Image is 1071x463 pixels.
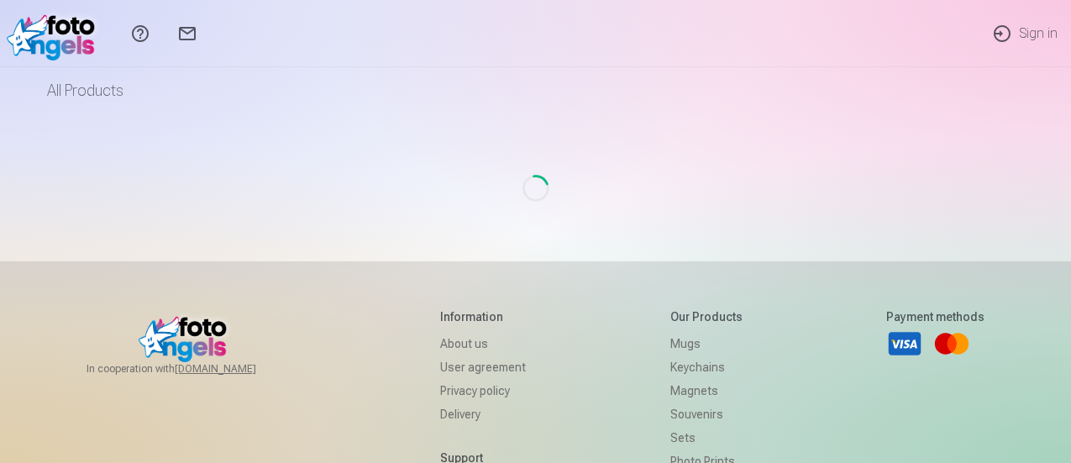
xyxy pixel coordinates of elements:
a: Souvenirs [670,402,743,426]
a: Mastercard [933,325,970,362]
a: Sets [670,426,743,450]
a: Visa [886,325,923,362]
a: [DOMAIN_NAME] [175,362,297,376]
a: Mugs [670,332,743,355]
h5: Our products [670,308,743,325]
h5: Payment methods [886,308,984,325]
a: User agreement [440,355,526,379]
a: About us [440,332,526,355]
a: Delivery [440,402,526,426]
span: In cooperation with [87,362,297,376]
img: /fa1 [7,7,103,61]
a: Keychains [670,355,743,379]
h5: Information [440,308,526,325]
a: Magnets [670,379,743,402]
a: Privacy policy [440,379,526,402]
